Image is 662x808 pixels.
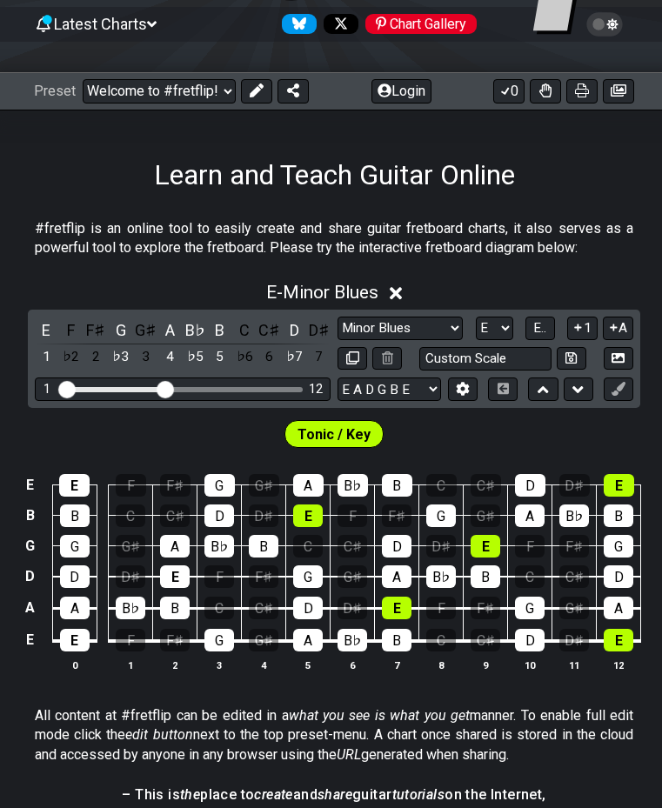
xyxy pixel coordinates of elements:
button: Toggle Dexterity for all fretkits [530,79,561,104]
div: A [515,504,545,527]
em: the [180,786,200,803]
div: Visible fret range [35,377,331,401]
div: C♯ [471,474,501,497]
div: B [160,597,190,619]
div: B [382,629,411,651]
div: toggle pitch class [209,318,231,342]
button: Move up [528,377,558,401]
td: A [20,592,41,624]
em: edit button [125,726,192,743]
div: toggle pitch class [283,318,305,342]
div: F [204,565,234,588]
a: Follow #fretflip at X [317,14,358,34]
button: Move down [564,377,593,401]
div: toggle pitch class [184,318,206,342]
div: toggle scale degree [60,345,83,369]
div: C [426,474,457,497]
button: Login [371,79,431,104]
div: F♯ [559,535,589,558]
div: G♯ [559,597,589,619]
div: toggle pitch class [258,318,281,342]
button: Copy [338,347,367,371]
div: toggle scale degree [134,345,157,369]
div: toggle scale degree [35,345,57,369]
div: toggle pitch class [233,318,256,342]
div: G♯ [471,504,500,527]
div: C♯ [249,597,278,619]
div: toggle pitch class [134,318,157,342]
th: 5 [286,656,331,674]
div: C♯ [338,535,367,558]
em: tutorials [392,786,445,803]
div: toggle scale degree [233,345,256,369]
td: G [20,531,41,561]
div: F [116,474,146,497]
div: toggle pitch class [60,318,83,342]
em: share [318,786,352,803]
div: toggle pitch class [35,318,57,342]
div: A [60,597,90,619]
td: B [20,500,41,531]
div: F♯ [471,597,500,619]
em: what you see is what you get [289,707,471,724]
div: F♯ [382,504,411,527]
div: G♯ [249,629,278,651]
div: toggle pitch class [308,318,331,342]
div: D [515,629,545,651]
button: Create image [603,79,634,104]
button: Delete [372,347,402,371]
span: Latest Charts [54,15,147,33]
div: C [426,629,456,651]
div: G [60,535,90,558]
div: G [204,474,235,497]
span: Toggle light / dark theme [595,17,615,32]
div: G [204,629,234,651]
div: Chart Gallery [365,14,477,34]
div: B♭ [338,474,368,497]
p: All content at #fretflip can be edited in a manner. To enable full edit mode click the next to th... [35,706,633,765]
div: F♯ [249,565,278,588]
div: D [204,504,234,527]
div: G♯ [116,535,145,558]
div: A [160,535,190,558]
div: F [116,629,145,651]
div: B♭ [204,535,234,558]
button: Toggle horizontal chord view [488,377,518,401]
button: First click edit preset to enable marker editing [604,377,633,401]
div: toggle pitch class [84,318,107,342]
div: F [338,504,367,527]
th: 2 [153,656,197,674]
div: toggle scale degree [283,345,305,369]
div: F [515,535,545,558]
div: 12 [309,382,323,397]
span: E.. [533,320,546,336]
div: E [471,535,500,558]
td: E [20,624,41,657]
div: B♭ [426,565,456,588]
th: 0 [52,656,97,674]
div: E [59,474,90,497]
div: G [293,565,323,588]
div: G♯ [249,474,279,497]
em: create [254,786,292,803]
th: 6 [331,656,375,674]
div: F [426,597,456,619]
div: toggle pitch class [110,318,132,342]
div: B [249,535,278,558]
div: E [604,474,634,497]
div: D♯ [249,504,278,527]
select: Preset [83,79,236,104]
div: B [382,474,412,497]
div: A [382,565,411,588]
div: E [160,565,190,588]
div: B [604,504,633,527]
div: G [426,504,456,527]
div: toggle scale degree [258,345,281,369]
th: 1 [109,656,153,674]
div: E [60,629,90,651]
select: Tuning [338,377,441,401]
div: C [204,597,234,619]
span: First enable full edit mode to edit [298,422,371,447]
th: 7 [375,656,419,674]
button: 1 [567,317,597,340]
